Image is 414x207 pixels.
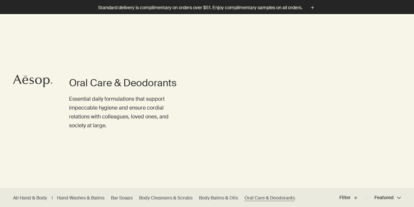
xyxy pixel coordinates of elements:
a: Body Cleansers & Scrubs [139,195,192,201]
a: Aesop [11,73,54,91]
button: Standard delivery is complimentary on orders over $51. Enjoy complimentary samples on all orders. [98,4,316,11]
button: Featured [366,190,401,206]
p: Standard delivery is complimentary on orders over $51. Enjoy complimentary samples on all orders. [98,4,302,11]
a: Bar Soaps [111,195,133,201]
button: Filter [339,190,366,206]
h1: Oral Care & Deodorants [69,76,181,90]
a: All Hand & Body [13,195,47,201]
svg: Aesop [13,74,52,88]
a: Hand Washes & Balms [57,195,104,201]
p: Essential daily formulations that support impeccable hygiene and ensure cordial relations with co... [69,94,181,130]
a: Oral Care & Deodorants [244,195,295,201]
a: Body Balms & Oils [199,195,238,201]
